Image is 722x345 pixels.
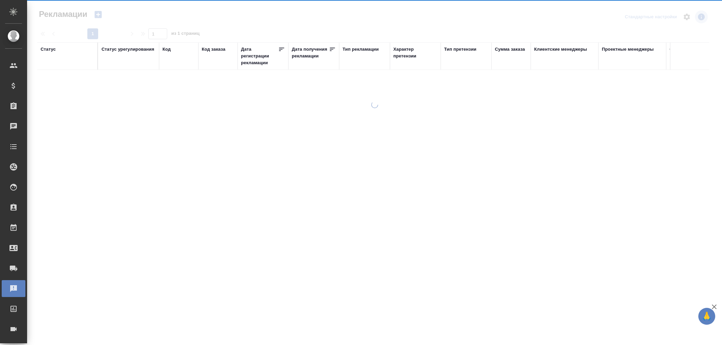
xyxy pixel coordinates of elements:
div: Статус урегулирования [102,46,154,53]
div: Код [162,46,171,53]
div: Тип рекламации [343,46,379,53]
div: Сумма заказа [495,46,525,53]
div: Статус [41,46,56,53]
div: Характер претензии [393,46,437,59]
span: 🙏 [701,309,713,323]
button: 🙏 [698,308,715,325]
div: Тип претензии [444,46,476,53]
div: Дата получения рекламации [292,46,329,59]
div: Проектные менеджеры [602,46,654,53]
div: Дата регистрации рекламации [241,46,278,66]
div: Клиентские менеджеры [534,46,587,53]
div: Код заказа [202,46,225,53]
